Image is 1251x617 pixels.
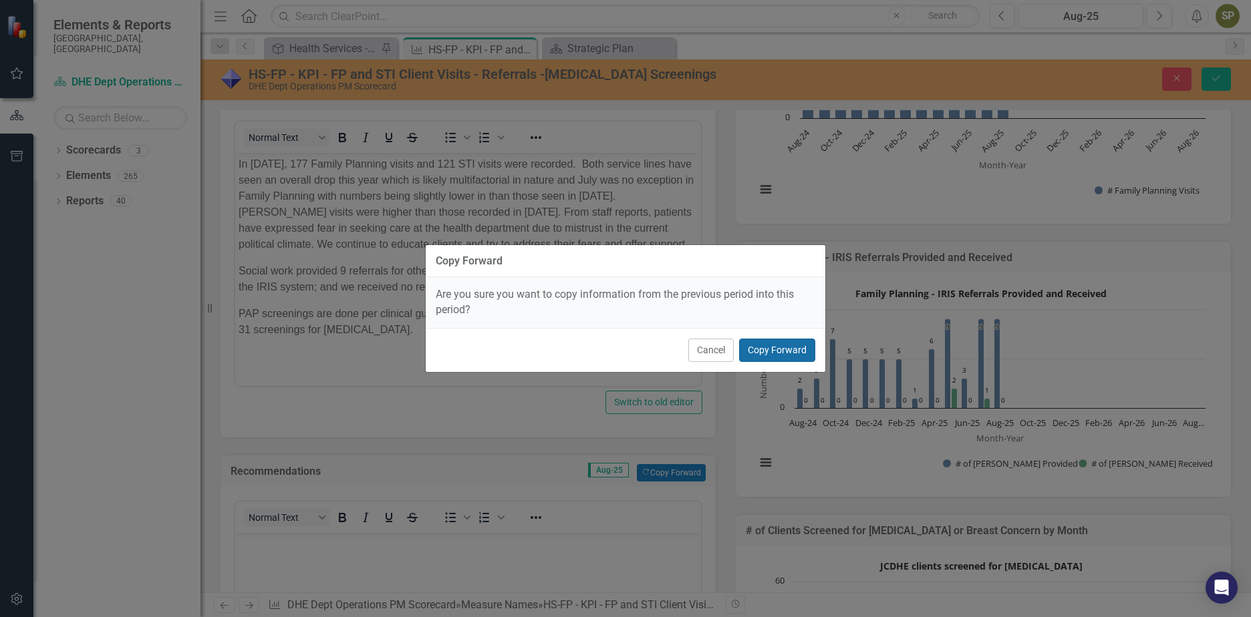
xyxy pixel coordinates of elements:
div: Open Intercom Messenger [1206,572,1238,604]
button: Cancel [688,339,734,362]
div: Are you sure you want to copy information from the previous period into this period? [426,277,825,328]
p: In [DATE], 177 Family Planning visits and 121 STI visits were recorded. Both service lines have s... [3,3,462,99]
p: PAP screenings are done per clinical guidelines and as indicated. In August, JCDHE completed 31 s... [3,153,462,185]
button: Copy Forward [739,339,815,362]
p: Social work provided 9 referrals for other community services from family planning clinic through... [3,110,462,142]
div: Copy Forward [436,255,503,267]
